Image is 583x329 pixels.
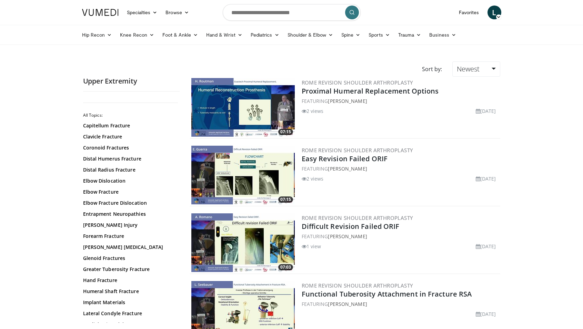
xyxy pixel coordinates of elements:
a: [PERSON_NAME] [328,301,367,307]
a: Glenoid Fractures [83,255,176,262]
a: Medial Epicondyle Fracture [83,321,176,328]
li: [DATE] [476,310,496,318]
li: 2 views [302,107,324,115]
a: L [487,6,501,19]
a: 07:15 [191,78,295,137]
a: Capitellum Fracture [83,122,176,129]
img: 3d690308-9757-4d1f-b0cf-d2daa646b20c.300x170_q85_crop-smart_upscale.jpg [191,78,295,137]
a: Business [425,28,460,42]
a: Clavicle Fracture [83,133,176,140]
a: Proximal Humeral Replacement Options [302,86,439,96]
a: Entrapment Neuropathies [83,211,176,217]
div: Sort by: [417,61,447,77]
a: Easy Revision Failed ORIF [302,154,388,163]
a: Specialties [123,6,162,19]
a: Coronoid Fractures [83,144,176,151]
a: Elbow Fracture Dislocation [83,200,176,206]
a: Trauma [394,28,425,42]
a: Rome Revision Shoulder Arthroplasty [302,214,413,221]
a: Sports [364,28,394,42]
a: Browse [161,6,193,19]
a: Humeral Shaft Fracture [83,288,176,295]
div: FEATURING [302,97,499,105]
a: Rome Revision Shoulder Arthroplasty [302,147,413,154]
a: Forearm Fracture [83,233,176,240]
a: Knee Recon [116,28,158,42]
span: 07:03 [278,264,293,270]
a: [PERSON_NAME] [328,165,367,172]
li: [DATE] [476,243,496,250]
a: [PERSON_NAME] [MEDICAL_DATA] [83,244,176,251]
div: FEATURING [302,300,499,308]
a: [PERSON_NAME] [328,98,367,104]
a: [PERSON_NAME] Injury [83,222,176,229]
a: Distal Humerus Fracture [83,155,176,162]
div: FEATURING [302,165,499,172]
h2: All Topics: [83,113,178,118]
li: [DATE] [476,107,496,115]
a: Elbow Dislocation [83,177,176,184]
li: 1 view [302,243,321,250]
a: Newest [452,61,500,77]
a: Functional Tuberosity Attachment in Fracture RSA [302,289,472,299]
span: 07:15 [278,129,293,135]
a: Elbow Fracture [83,188,176,195]
a: Shoulder & Elbow [283,28,337,42]
a: Greater Tuberosity Fracture [83,266,176,273]
a: Hand Fracture [83,277,176,284]
div: FEATURING [302,233,499,240]
a: Distal Radius Fracture [83,166,176,173]
h2: Upper Extremity [83,77,180,86]
img: VuMedi Logo [82,9,119,16]
span: Newest [457,64,480,74]
a: Rome Revision Shoulder Arthroplasty [302,79,413,86]
a: 07:15 [191,146,295,204]
img: 5dcf619f-b63a-443a-a745-ca4be86d333e.300x170_q85_crop-smart_upscale.jpg [191,146,295,204]
a: Difficult Revision Failed ORIF [302,222,400,231]
a: [PERSON_NAME] [328,233,367,240]
a: Lateral Condyle Fracture [83,310,176,317]
a: Pediatrics [247,28,283,42]
a: Favorites [455,6,483,19]
img: c099ae5d-b022-44ba-975b-536e40751d07.300x170_q85_crop-smart_upscale.jpg [191,213,295,272]
input: Search topics, interventions [223,4,361,21]
a: Rome Revision Shoulder Arthroplasty [302,282,413,289]
a: Spine [337,28,364,42]
a: 07:03 [191,213,295,272]
li: [DATE] [476,175,496,182]
span: 07:15 [278,196,293,203]
a: Foot & Ankle [158,28,202,42]
a: Implant Materials [83,299,176,306]
a: Hand & Wrist [202,28,247,42]
li: 2 views [302,175,324,182]
a: Hip Recon [78,28,116,42]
